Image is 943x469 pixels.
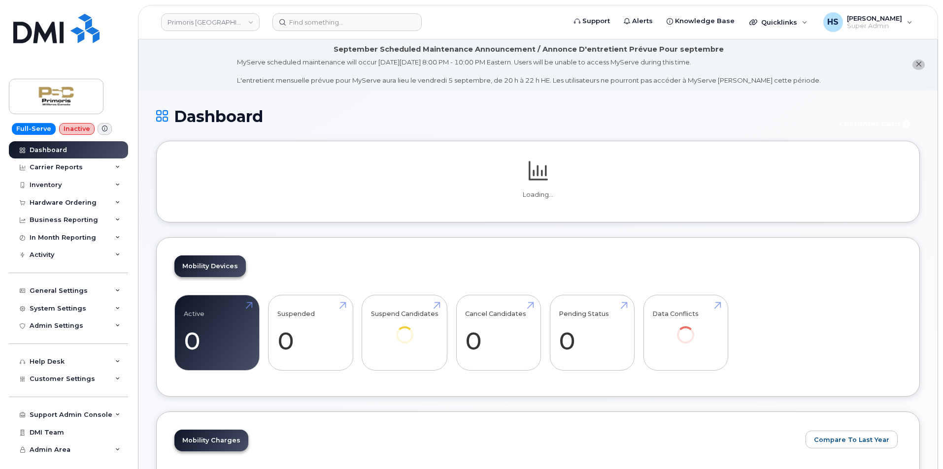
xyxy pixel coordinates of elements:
[814,435,889,444] span: Compare To Last Year
[277,300,344,365] a: Suspended 0
[559,300,625,365] a: Pending Status 0
[237,58,821,85] div: MyServe scheduled maintenance will occur [DATE][DATE] 8:00 PM - 10:00 PM Eastern. Users will be u...
[912,60,925,70] button: close notification
[806,431,898,448] button: Compare To Last Year
[174,255,246,277] a: Mobility Devices
[156,108,826,125] h1: Dashboard
[174,190,902,199] p: Loading...
[184,300,250,365] a: Active 0
[831,116,920,133] button: Customer Card
[334,44,724,55] div: September Scheduled Maintenance Announcement / Annonce D'entretient Prévue Pour septembre
[371,300,438,357] a: Suspend Candidates
[652,300,719,357] a: Data Conflicts
[465,300,532,365] a: Cancel Candidates 0
[174,430,248,451] a: Mobility Charges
